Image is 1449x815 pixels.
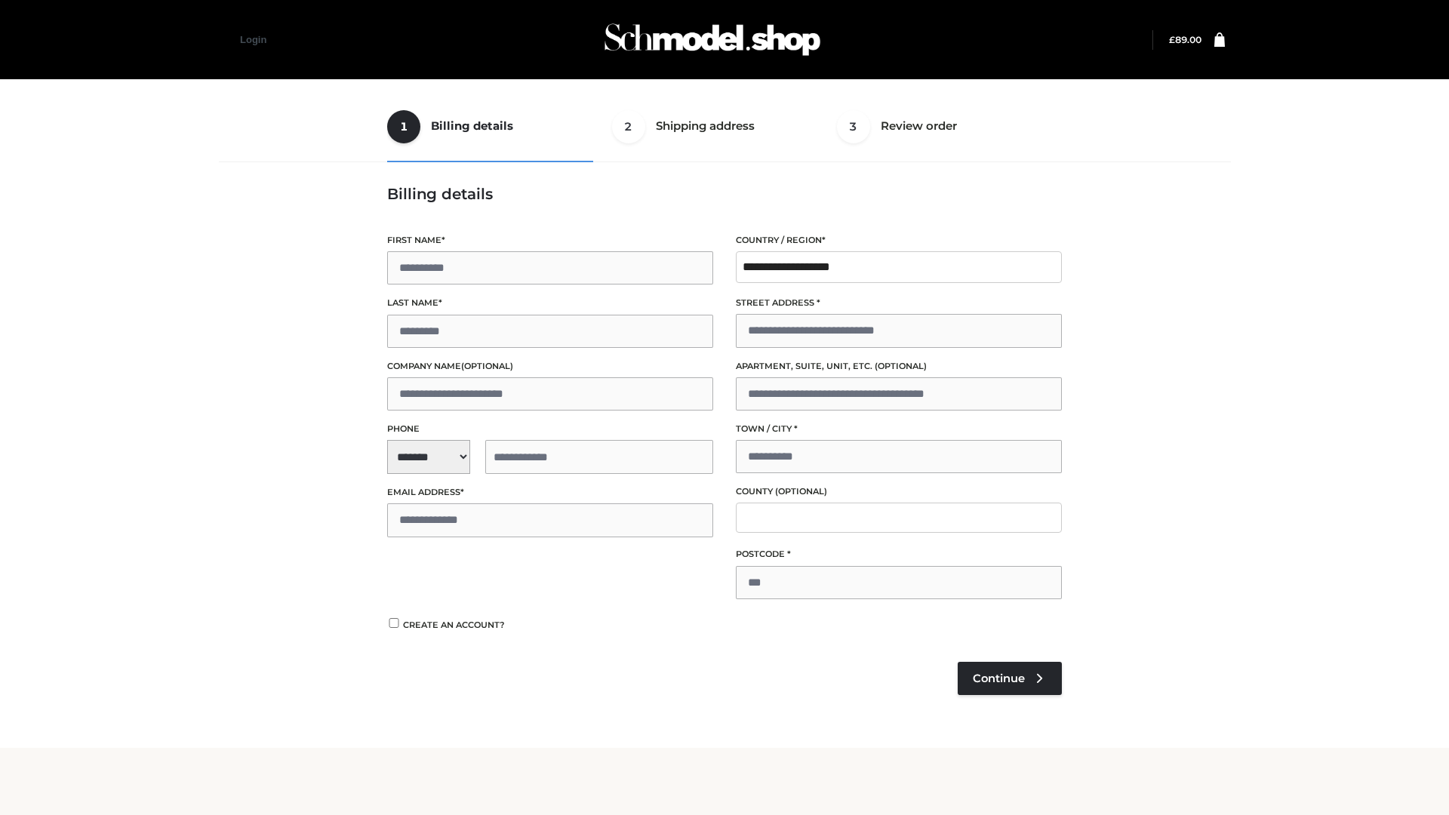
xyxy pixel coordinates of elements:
[973,672,1025,685] span: Continue
[1169,34,1201,45] bdi: 89.00
[875,361,927,371] span: (optional)
[387,185,1062,203] h3: Billing details
[387,296,713,310] label: Last name
[1169,34,1175,45] span: £
[775,486,827,497] span: (optional)
[1169,34,1201,45] a: £89.00
[736,359,1062,374] label: Apartment, suite, unit, etc.
[461,361,513,371] span: (optional)
[736,484,1062,499] label: County
[387,359,713,374] label: Company name
[387,422,713,436] label: Phone
[958,662,1062,695] a: Continue
[736,547,1062,561] label: Postcode
[387,233,713,248] label: First name
[403,620,505,630] span: Create an account?
[599,10,826,69] img: Schmodel Admin 964
[736,233,1062,248] label: Country / Region
[387,618,401,628] input: Create an account?
[240,34,266,45] a: Login
[736,422,1062,436] label: Town / City
[736,296,1062,310] label: Street address
[387,485,713,500] label: Email address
